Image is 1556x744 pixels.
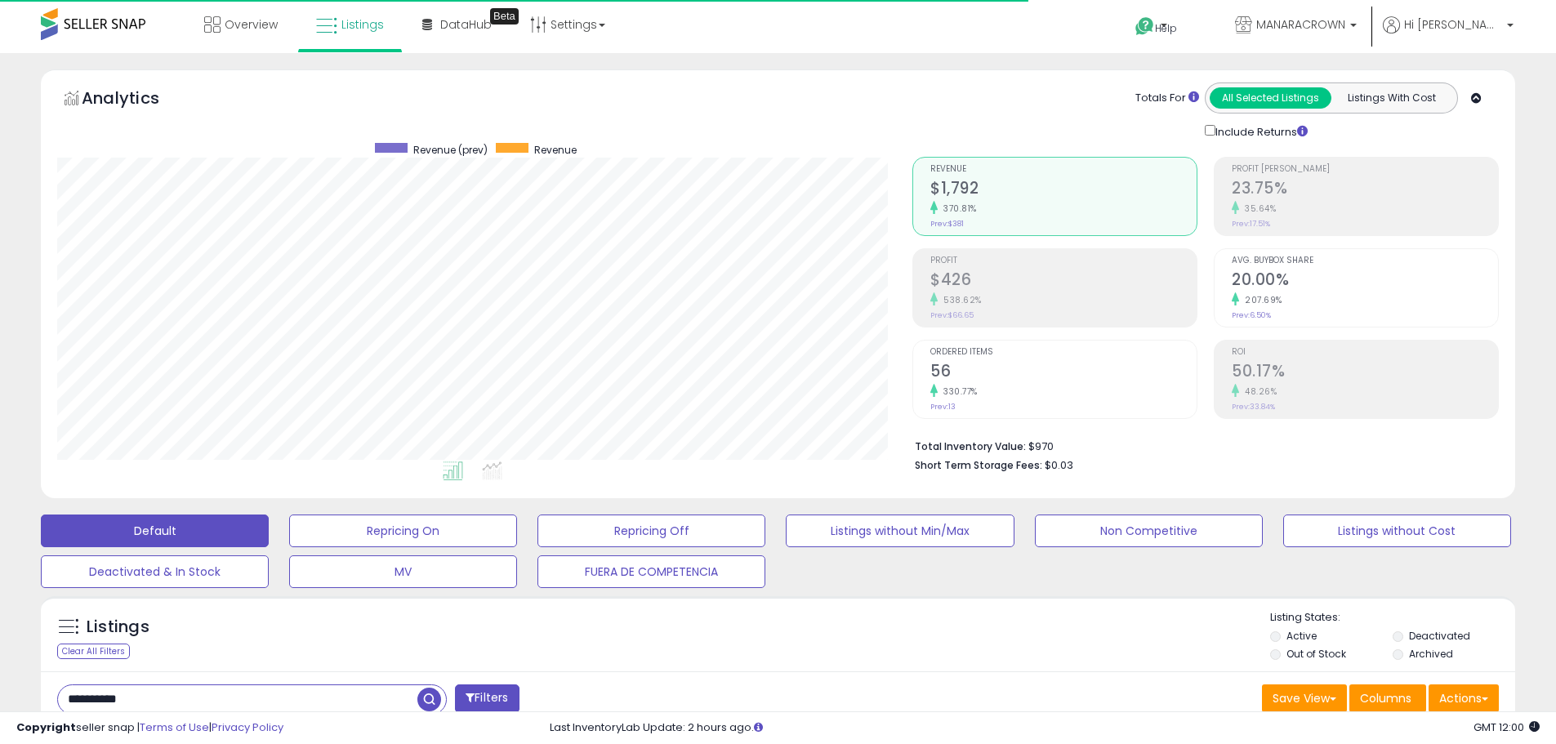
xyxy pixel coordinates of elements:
div: Last InventoryLab Update: 2 hours ago. [550,720,1540,736]
div: seller snap | | [16,720,283,736]
button: Default [41,515,269,547]
label: Deactivated [1409,629,1470,643]
h2: 56 [930,362,1197,384]
span: DataHub [440,16,492,33]
span: Revenue [534,143,577,157]
strong: Copyright [16,719,76,735]
button: Filters [455,684,519,713]
label: Out of Stock [1286,647,1346,661]
li: $970 [915,435,1487,455]
button: Save View [1262,684,1347,712]
button: Listings With Cost [1331,87,1452,109]
span: Help [1155,21,1177,35]
small: Prev: $66.65 [930,310,974,320]
span: Revenue [930,165,1197,174]
span: Ordered Items [930,348,1197,357]
h2: $1,792 [930,179,1197,201]
button: Repricing Off [537,515,765,547]
span: 2025-09-15 12:00 GMT [1474,719,1540,735]
small: 207.69% [1239,294,1282,306]
div: Tooltip anchor [490,8,519,25]
button: Repricing On [289,515,517,547]
h2: 23.75% [1232,179,1498,201]
span: MANARACROWN [1256,16,1345,33]
small: 330.77% [938,385,978,398]
label: Active [1286,629,1317,643]
a: Hi [PERSON_NAME] [1383,16,1514,53]
small: 370.81% [938,203,977,215]
button: Actions [1429,684,1499,712]
span: Revenue (prev) [413,143,488,157]
small: Prev: 33.84% [1232,402,1275,412]
p: Listing States: [1270,610,1515,626]
small: 538.62% [938,294,982,306]
small: 35.64% [1239,203,1276,215]
h5: Listings [87,616,149,639]
h2: 20.00% [1232,270,1498,292]
span: $0.03 [1045,457,1073,473]
h2: $426 [930,270,1197,292]
div: Totals For [1135,91,1199,106]
small: Prev: 6.50% [1232,310,1271,320]
button: Listings without Cost [1283,515,1511,547]
button: Listings without Min/Max [786,515,1014,547]
small: Prev: $381 [930,219,964,229]
span: Overview [225,16,278,33]
span: ROI [1232,348,1498,357]
a: Help [1122,4,1209,53]
b: Short Term Storage Fees: [915,458,1042,472]
div: Include Returns [1193,122,1327,140]
button: Non Competitive [1035,515,1263,547]
small: 48.26% [1239,385,1277,398]
label: Archived [1409,647,1453,661]
small: Prev: 17.51% [1232,219,1270,229]
span: Avg. Buybox Share [1232,256,1498,265]
small: Prev: 13 [930,402,956,412]
button: Columns [1349,684,1426,712]
button: FUERA DE COMPETENCIA [537,555,765,588]
span: Hi [PERSON_NAME] [1404,16,1502,33]
span: Listings [341,16,384,33]
i: Get Help [1135,16,1155,37]
a: Terms of Use [140,719,209,735]
a: Privacy Policy [212,719,283,735]
span: Profit [930,256,1197,265]
h5: Analytics [82,87,191,114]
button: Deactivated & In Stock [41,555,269,588]
div: Clear All Filters [57,644,130,659]
h2: 50.17% [1232,362,1498,384]
b: Total Inventory Value: [915,439,1026,453]
button: All Selected Listings [1210,87,1331,109]
span: Columns [1360,690,1411,706]
span: Profit [PERSON_NAME] [1232,165,1498,174]
button: MV [289,555,517,588]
